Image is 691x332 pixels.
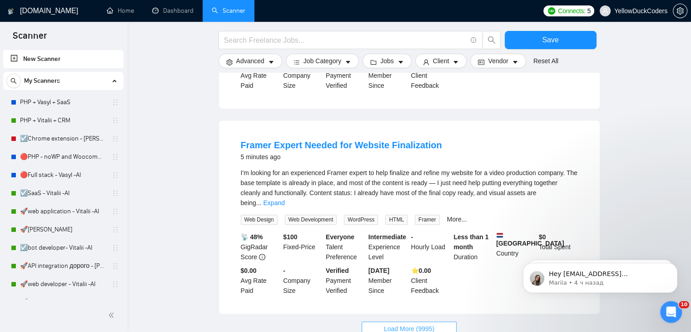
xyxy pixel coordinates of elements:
[241,169,577,206] span: I'm looking for an experienced Framer expert to help finalize and refine my website for a video p...
[587,6,591,16] span: 5
[112,281,119,288] span: holder
[385,215,408,225] span: HTML
[496,232,564,247] b: [GEOGRAPHIC_DATA]
[259,254,265,260] span: info-circle
[542,34,558,45] span: Save
[20,275,106,293] a: 🚀web developer - Vitalii -AI
[367,232,409,262] div: Experience Level
[239,60,282,91] div: Avg Rate Paid
[44,5,141,20] h1: AI Assistant from GigRadar 📡
[112,171,119,179] span: holder
[367,266,409,296] div: Member Since
[281,232,324,262] div: Fixed-Price
[256,199,262,206] span: ...
[673,4,687,18] button: setting
[20,111,106,130] a: PHP + Vitalii + CRM
[10,50,116,68] a: New Scanner
[20,257,106,275] a: 🚀API integration дорого - [PERSON_NAME]
[326,233,354,241] b: Everyone
[447,216,467,223] a: More...
[112,153,119,161] span: holder
[286,54,359,68] button: barsJob Categorycaret-down
[20,293,106,312] a: 🚀 ERP, IMS, CRM - [PERSON_NAME]
[236,56,264,66] span: Advanced
[107,7,134,15] a: homeHome
[478,59,484,65] span: idcard
[558,6,585,16] span: Connects:
[7,78,20,84] span: search
[142,4,159,21] button: Главная
[433,56,449,66] span: Client
[241,151,442,162] div: 5 minutes ago
[20,93,106,111] a: PHP + Vasyl + SaaS
[380,56,394,66] span: Jobs
[20,202,106,221] a: 🚀web application - Vitalii -AI
[415,215,440,225] span: Framer
[411,267,431,274] b: ⭐️ 0.00
[368,233,406,241] b: Intermediate
[112,135,119,142] span: holder
[537,232,580,262] div: Total Spent
[14,262,21,270] button: Средство выбора эмодзи
[283,267,285,274] b: -
[285,215,337,225] span: Web Development
[660,301,682,323] iframe: Intercom live chat
[103,131,167,141] div: Так, зручно. Дякую
[370,59,377,65] span: folder
[20,239,106,257] a: ☑️bot developer- Vitalii -AI
[15,24,142,113] div: Перехід на план "пауза" підтверджено ✅ Оновлення підписки у вас відбудеться завтра по старому пла...
[159,4,176,20] div: Закрыть
[533,56,558,66] a: Reset All
[7,153,174,225] div: Dima говорит…
[409,60,452,91] div: Client Feedback
[367,60,409,91] div: Member Since
[112,262,119,270] span: holder
[226,59,233,65] span: setting
[7,19,149,119] div: Перехід на план "пауза" підтверджено ✅Оновлення підписки у вас відбудеться завтра по старому план...
[212,7,245,15] a: searchScanner
[411,233,413,241] b: -
[602,8,608,14] span: user
[241,215,278,225] span: Web Design
[83,222,99,237] button: Scroll to bottom
[20,184,106,202] a: ☑️SaaS - Vitalii -AI
[483,36,500,44] span: search
[505,31,597,49] button: Save
[20,221,106,239] a: 🚀[PERSON_NAME]
[293,59,300,65] span: bars
[452,59,459,65] span: caret-down
[108,311,117,320] span: double-left
[368,267,389,274] b: [DATE]
[453,233,488,251] b: Less than 1 month
[7,126,174,153] div: yellowduckcoders@gmail.com говорит…
[539,233,546,241] b: $ 0
[241,267,257,274] b: $0.00
[20,148,106,166] a: 🔴PHP - noWP and Woocommerce - [PERSON_NAME]
[673,7,687,15] a: setting
[509,244,691,307] iframe: Intercom notifications сообщение
[7,153,149,218] div: Супер, дуже вам дякуємо!Все підтверджено, тому очікуйте на чардж сьогодні 😊Якщо ми ще чимось може...
[409,266,452,296] div: Client Feedback
[239,266,282,296] div: Avg Rate Paid
[363,54,412,68] button: folderJobscaret-down
[6,4,23,21] button: go back
[112,226,119,233] span: holder
[95,126,174,146] div: Так, зручно. Дякую
[24,72,60,90] span: My Scanners
[112,190,119,197] span: holder
[112,117,119,124] span: holder
[112,208,119,215] span: holder
[58,262,65,270] button: Start recording
[156,259,170,273] button: Отправить сообщение…
[494,232,537,262] div: Country
[3,50,124,68] li: New Scanner
[219,54,282,68] button: settingAdvancedcaret-down
[281,60,324,91] div: Company Size
[20,166,106,184] a: 🔴Full stack - Vasyl -AI
[5,29,54,48] span: Scanner
[241,140,442,150] a: Framer Expert Needed for Website Finalization
[303,56,341,66] span: Job Category
[7,19,174,126] div: Dima говорит…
